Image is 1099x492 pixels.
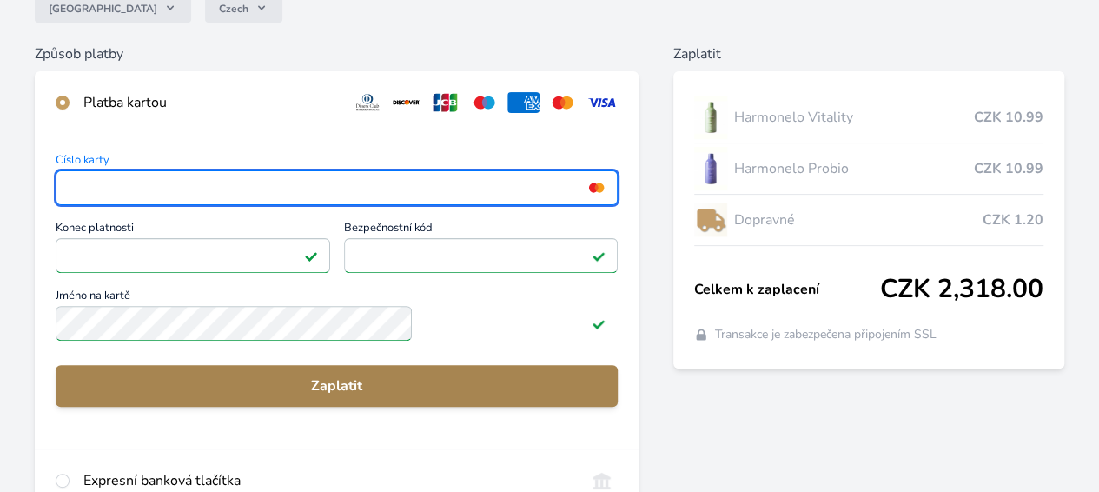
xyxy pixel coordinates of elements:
span: Celkem k zaplacení [694,279,880,300]
img: mc.svg [546,92,579,113]
img: CLEAN_VITALITY_se_stinem_x-lo.jpg [694,96,727,139]
img: onlineBanking_CZ.svg [586,470,618,491]
h6: Zaplatit [673,43,1064,64]
span: Dopravné [734,209,983,230]
button: Zaplatit [56,365,618,407]
span: CZK 2,318.00 [880,274,1043,305]
div: Expresní banková tlačítka [83,470,572,491]
div: Platba kartou [83,92,338,113]
span: Harmonelo Probio [734,158,974,179]
span: CZK 1.20 [983,209,1043,230]
img: delivery-lo.png [694,198,727,242]
img: amex.svg [507,92,540,113]
input: Jméno na kartěPlatné pole [56,306,412,341]
span: Konec platnosti [56,223,330,238]
img: maestro.svg [468,92,500,113]
span: Jméno na kartě [56,290,618,306]
img: discover.svg [390,92,422,113]
span: CZK 10.99 [974,158,1043,179]
span: Harmonelo Vitality [734,107,974,128]
iframe: Iframe pro číslo karty [63,176,610,200]
iframe: Iframe pro bezpečnostní kód [352,243,611,268]
iframe: Iframe pro datum vypršení platnosti [63,243,322,268]
img: diners.svg [352,92,384,113]
span: Zaplatit [70,376,604,396]
img: jcb.svg [429,92,461,113]
h6: Způsob platby [35,43,639,64]
span: Czech [219,2,248,16]
span: Číslo karty [56,155,618,170]
span: [GEOGRAPHIC_DATA] [49,2,157,16]
img: Platné pole [592,316,606,330]
img: CLEAN_PROBIO_se_stinem_x-lo.jpg [694,147,727,190]
img: Platné pole [592,249,606,263]
span: Bezpečnostní kód [344,223,619,238]
span: CZK 10.99 [974,107,1043,128]
img: Platné pole [304,249,318,263]
img: visa.svg [586,92,618,113]
img: mc [585,180,608,196]
span: Transakce je zabezpečena připojením SSL [715,326,937,343]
